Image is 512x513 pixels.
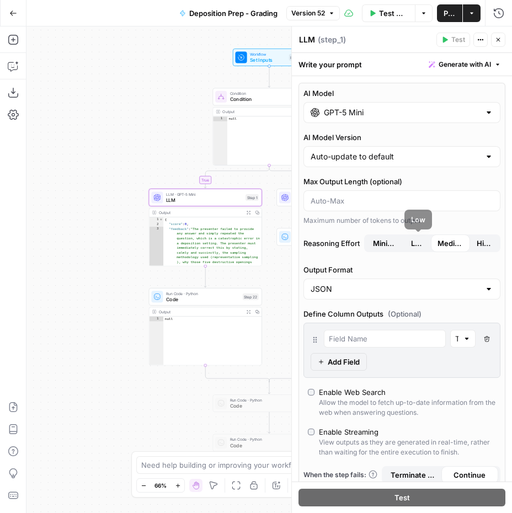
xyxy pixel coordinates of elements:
[311,353,367,371] button: Add Field
[298,489,505,506] button: Test
[149,217,163,222] div: 1
[149,222,163,227] div: 2
[276,189,390,206] div: LLM · GPT-5 MiniLLMStep 8
[159,217,163,222] span: Toggle code folding, rows 1 through 4
[451,35,465,45] span: Test
[303,308,500,319] label: Define Column Outputs
[388,308,422,319] span: (Optional)
[250,51,286,57] span: Workflow
[384,466,441,484] button: Terminate Workflow
[439,60,491,70] span: Generate with AI
[250,56,286,63] span: Set Inputs
[268,412,270,433] g: Edge from step_7 to step_2
[411,214,425,225] div: Low
[455,333,458,344] input: Text
[308,429,314,435] input: Enable StreamingView outputs as they are generated in real-time, rather than waiting for the enti...
[212,434,326,452] div: Run Code · PythonCodeStep 2
[329,333,441,344] input: Field Name
[311,284,480,295] input: JSON
[159,309,242,315] div: Output
[205,365,269,382] g: Edge from step_22 to step_18-conditional-end
[212,49,326,66] div: WorkflowSet InputsInputs
[373,238,398,249] span: Minimal
[303,234,500,252] label: Reasoning Effort
[299,34,315,45] textarea: LLM
[379,8,408,19] span: Test Workflow
[213,116,227,121] div: 1
[436,33,470,47] button: Test
[166,296,240,303] span: Code
[438,238,464,249] span: Medium
[149,288,262,365] div: Run Code · PythonCodeStep 22Outputnull
[303,88,500,99] label: AI Model
[212,88,326,165] div: ConditionConditionStep 18Outputnull
[470,234,498,252] button: Reasoning EffortMinimalLowMedium
[303,176,500,187] label: Max Output Length (optional)
[362,4,415,22] button: Test Workflow
[212,394,326,412] div: Run Code · PythonCodeStep 7
[303,216,500,226] div: Maximum number of tokens to output
[366,234,404,252] button: Reasoning EffortLowMediumHigh
[230,90,305,97] span: Condition
[394,492,410,503] span: Test
[149,189,262,266] div: LLM · GPT-5 MiniLLMStep 1Output{ "score":0, "feedback":"The presenter failed to provide any answe...
[319,437,496,457] div: View outputs as they are generated in real-time, rather than waiting for the entire execution to ...
[149,227,163,416] div: 3
[437,4,462,22] button: Publish
[204,266,206,287] g: Edge from step_1 to step_22
[230,402,306,409] span: Code
[204,165,269,188] g: Edge from step_18 to step_1
[424,57,505,72] button: Generate with AI
[311,195,493,206] input: Auto-Max
[159,210,242,216] div: Output
[230,442,306,449] span: Code
[477,238,492,249] span: High
[454,469,486,480] span: Continue
[230,95,305,103] span: Condition
[230,436,306,442] span: Run Code · Python
[154,481,167,490] span: 66%
[243,293,259,300] div: Step 22
[319,426,378,437] div: Enable Streaming
[292,53,512,76] div: Write your prompt
[166,196,243,204] span: LLM
[149,317,163,322] div: 1
[311,151,480,162] input: Auto-update to default
[268,380,270,393] g: Edge from step_18-conditional-end to step_7
[276,228,390,246] div: Run Code · PythonCodeStep 23
[404,234,431,252] button: Reasoning EffortMinimalMediumHigh
[444,8,456,19] span: Publish
[166,191,243,197] span: LLM · GPT-5 Mini
[308,389,314,396] input: Enable Web SearchAllow the model to fetch up-to-date information from the web when answering ques...
[173,4,284,22] button: Deposition Prep - Grading
[286,6,340,20] button: Version 52
[303,264,500,275] label: Output Format
[391,469,435,480] span: Terminate Workflow
[246,194,259,201] div: Step 1
[230,397,306,403] span: Run Code · Python
[189,8,278,19] span: Deposition Prep - Grading
[324,107,480,118] input: Select a model
[291,8,325,18] span: Version 52
[268,66,270,87] g: Edge from start to step_18
[318,34,346,45] span: ( step_1 )
[303,132,500,143] label: AI Model Version
[166,291,240,297] span: Run Code · Python
[222,109,306,115] div: Output
[303,470,377,480] a: When the step fails:
[319,398,496,418] div: Allow the model to fetch up-to-date information from the web when answering questions.
[319,387,386,398] div: Enable Web Search
[411,238,424,249] span: Low
[328,356,360,367] span: Add Field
